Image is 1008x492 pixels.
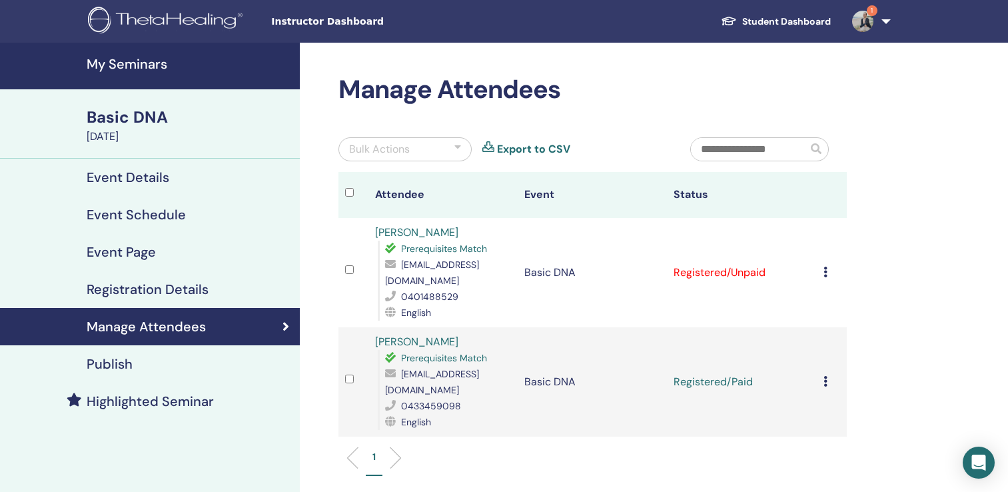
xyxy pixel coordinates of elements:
a: Basic DNA[DATE] [79,106,300,145]
div: Open Intercom Messenger [963,447,995,479]
span: English [401,307,431,319]
a: [PERSON_NAME] [375,225,458,239]
div: [DATE] [87,129,292,145]
span: 0433459098 [401,400,461,412]
span: Prerequisites Match [401,243,487,255]
a: [PERSON_NAME] [375,335,458,349]
h4: My Seminars [87,56,292,72]
img: logo.png [88,7,247,37]
p: 1 [372,450,376,464]
h2: Manage Attendees [338,75,847,105]
th: Attendee [368,172,518,218]
a: Export to CSV [497,141,570,157]
h4: Manage Attendees [87,319,206,335]
span: [EMAIL_ADDRESS][DOMAIN_NAME] [385,368,479,396]
span: English [401,416,431,428]
h4: Registration Details [87,281,209,297]
h4: Highlighted Seminar [87,393,214,409]
td: Basic DNA [518,327,667,437]
th: Event [518,172,667,218]
div: Bulk Actions [349,141,410,157]
span: 1 [867,5,877,16]
div: Basic DNA [87,106,292,129]
h4: Event Schedule [87,207,186,223]
img: graduation-cap-white.svg [721,15,737,27]
th: Status [667,172,816,218]
span: Instructor Dashboard [271,15,471,29]
span: [EMAIL_ADDRESS][DOMAIN_NAME] [385,259,479,287]
h4: Publish [87,356,133,372]
span: 0401488529 [401,291,458,303]
h4: Event Details [87,169,169,185]
h4: Event Page [87,244,156,260]
td: Basic DNA [518,218,667,327]
img: default.jpg [852,11,873,32]
a: Student Dashboard [710,9,841,34]
span: Prerequisites Match [401,352,487,364]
